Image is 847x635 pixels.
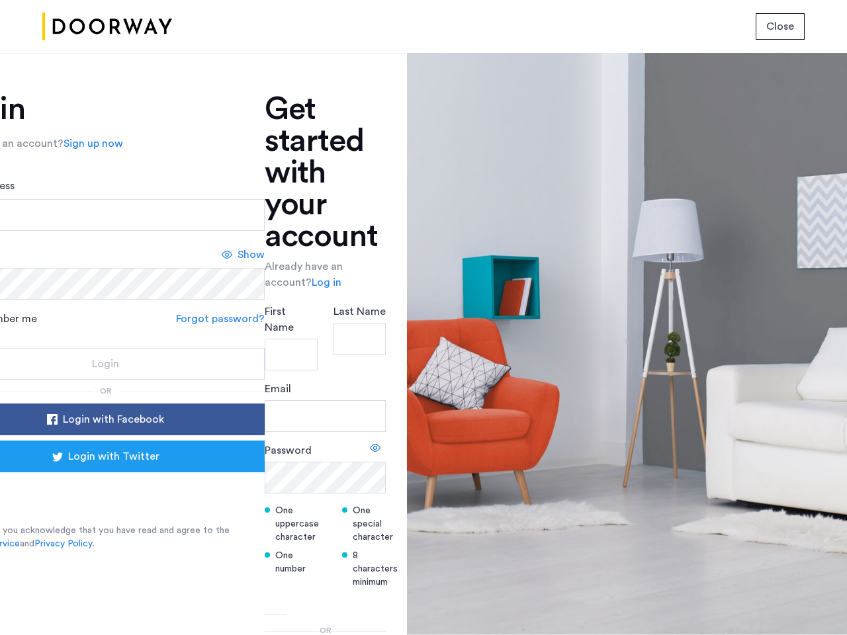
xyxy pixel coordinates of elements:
[312,275,341,290] a: Log in
[42,2,172,52] img: logo
[265,549,326,589] div: One number
[334,304,386,319] label: Last Name
[176,311,265,327] a: Forgot password?
[238,247,265,263] span: Show
[63,411,164,427] span: Login with Facebook
[320,626,332,634] span: or
[265,304,318,335] label: First Name
[92,356,119,372] span: Login
[342,549,386,589] div: 8 characters minimum
[265,381,291,397] label: Email
[34,537,93,550] a: Privacy Policy
[265,93,386,252] h1: Get started with your account
[265,614,286,615] button: button
[756,13,805,40] button: button
[265,504,326,544] div: One uppercase character
[64,136,123,151] a: Sign up now
[265,443,312,458] label: Password
[68,448,159,464] span: Login with Twitter
[100,387,112,395] span: or
[766,19,794,34] span: Close
[342,504,386,544] div: One special character
[265,261,343,288] span: Already have an account?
